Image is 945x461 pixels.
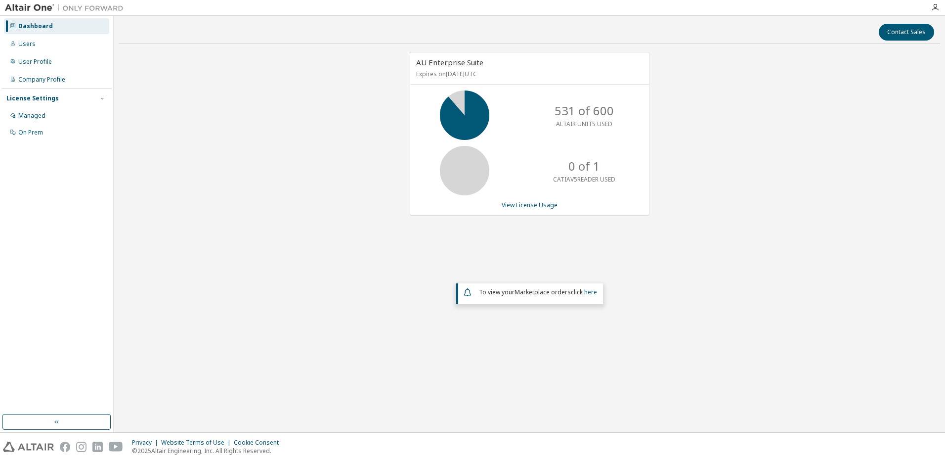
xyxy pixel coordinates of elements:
div: Dashboard [18,22,53,30]
div: On Prem [18,129,43,137]
div: Privacy [132,439,161,447]
img: linkedin.svg [92,442,103,452]
div: Managed [18,112,45,120]
div: User Profile [18,58,52,66]
p: © 2025 Altair Engineering, Inc. All Rights Reserved. [132,447,285,455]
span: AU Enterprise Suite [416,57,483,67]
img: instagram.svg [76,442,86,452]
div: License Settings [6,94,59,102]
div: Users [18,40,36,48]
p: 0 of 1 [568,158,600,175]
img: Altair One [5,3,129,13]
p: 531 of 600 [555,102,614,119]
a: here [584,288,597,296]
img: altair_logo.svg [3,442,54,452]
p: CATIAV5READER USED [553,175,615,184]
button: Contact Sales [879,24,934,41]
em: Marketplace orders [515,288,571,296]
span: To view your click [479,288,597,296]
p: Expires on [DATE] UTC [416,70,641,78]
a: View License Usage [502,201,558,209]
div: Company Profile [18,76,65,84]
p: ALTAIR UNITS USED [556,120,612,128]
img: youtube.svg [109,442,123,452]
div: Cookie Consent [234,439,285,447]
div: Website Terms of Use [161,439,234,447]
img: facebook.svg [60,442,70,452]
